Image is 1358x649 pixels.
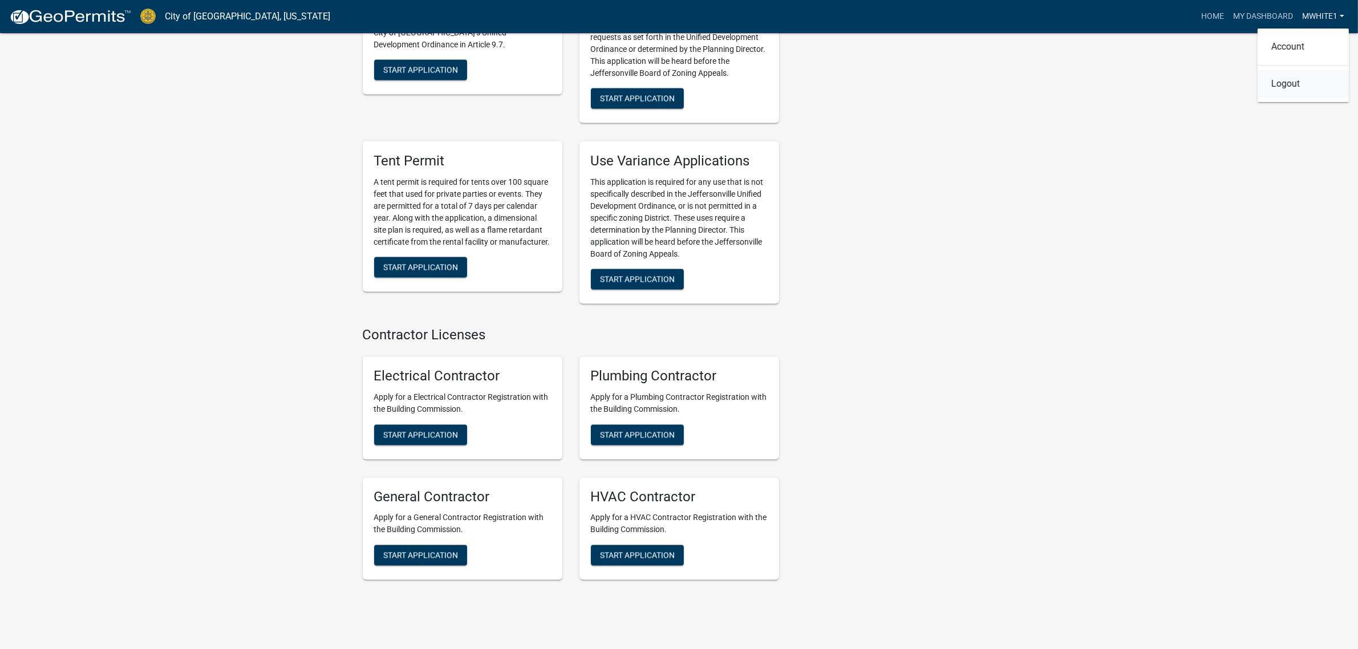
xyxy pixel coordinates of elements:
[374,425,467,445] button: Start Application
[374,257,467,278] button: Start Application
[374,392,551,416] p: Apply for a Electrical Contractor Registration with the Building Commission.
[1258,70,1349,98] a: Logout
[383,551,458,560] span: Start Application
[591,545,684,566] button: Start Application
[383,430,458,439] span: Start Application
[591,368,768,385] h5: Plumbing Contractor
[591,88,684,109] button: Start Application
[374,176,551,248] p: A tent permit is required for tents over 100 square feet that used for private parties or events....
[591,176,768,260] p: This application is required for any use that is not specifically described in the Jeffersonville...
[363,327,779,343] h4: Contractor Licenses
[374,512,551,536] p: Apply for a General Contractor Registration with the Building Commission.
[140,9,156,24] img: City of Jeffersonville, Indiana
[1197,6,1229,27] a: Home
[591,425,684,445] button: Start Application
[1298,6,1349,27] a: MWhite1
[591,512,768,536] p: Apply for a HVAC Contractor Registration with the Building Commission.
[374,368,551,385] h5: Electrical Contractor
[374,153,551,169] h5: Tent Permit
[591,392,768,416] p: Apply for a Plumbing Contractor Registration with the Building Commission.
[374,60,467,80] button: Start Application
[1229,6,1298,27] a: My Dashboard
[591,269,684,290] button: Start Application
[591,489,768,506] h5: HVAC Contractor
[600,430,675,439] span: Start Application
[1258,33,1349,60] a: Account
[600,275,675,284] span: Start Application
[600,551,675,560] span: Start Application
[374,545,467,566] button: Start Application
[383,66,458,75] span: Start Application
[600,94,675,103] span: Start Application
[374,489,551,506] h5: General Contractor
[1258,29,1349,102] div: MWhite1
[591,153,768,169] h5: Use Variance Applications
[383,263,458,272] span: Start Application
[591,19,768,79] p: This application is for all special exception use requests as set forth in the Unified Developmen...
[165,7,330,26] a: City of [GEOGRAPHIC_DATA], [US_STATE]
